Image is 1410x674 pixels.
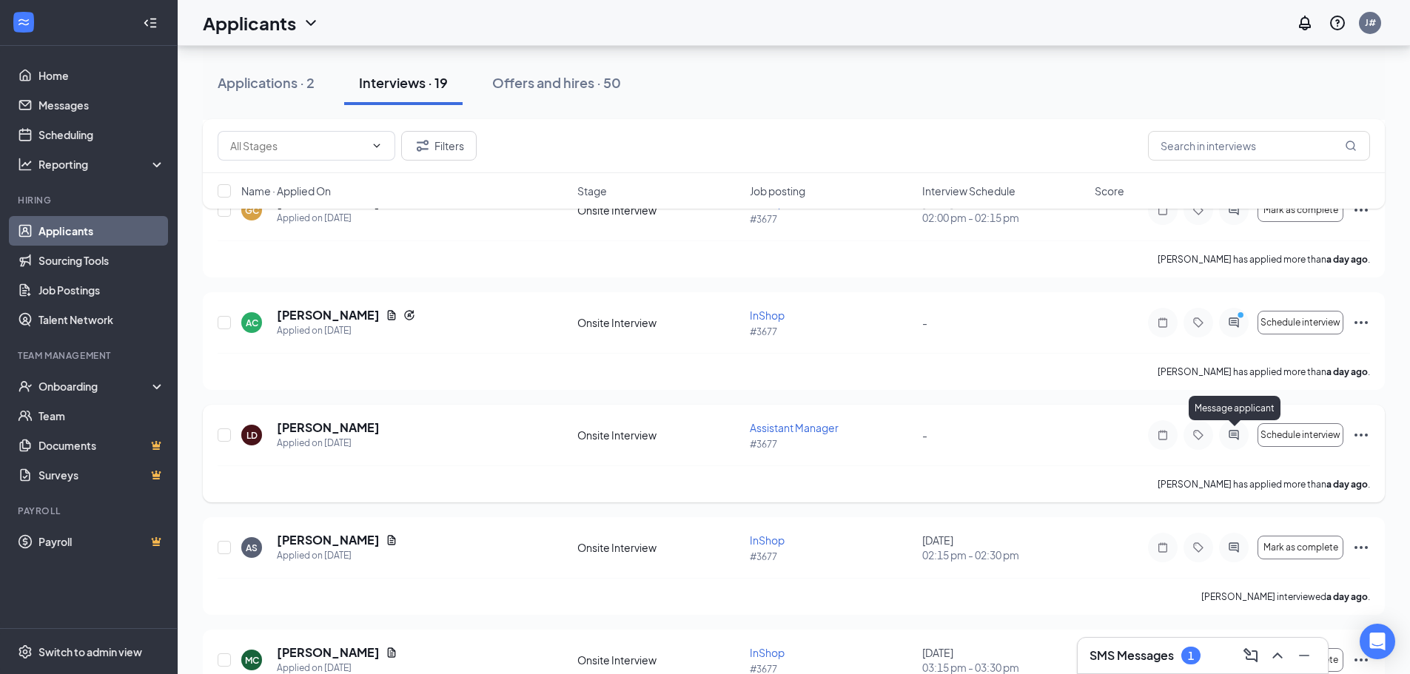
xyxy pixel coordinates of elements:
b: a day ago [1326,591,1368,602]
div: Onsite Interview [577,653,741,667]
div: Message applicant [1189,396,1280,420]
p: [PERSON_NAME] has applied more than . [1158,253,1370,266]
span: Schedule interview [1260,317,1340,328]
div: Reporting [38,157,166,172]
svg: QuestionInfo [1329,14,1346,32]
p: [PERSON_NAME] has applied more than . [1158,478,1370,491]
div: J# [1365,16,1376,29]
div: Applied on [DATE] [277,548,397,563]
span: InShop [750,646,785,659]
a: Messages [38,90,165,120]
svg: Notifications [1296,14,1314,32]
svg: Note [1154,317,1172,328]
p: #3677 [750,550,913,563]
button: ComposeMessage [1239,644,1263,667]
svg: Ellipses [1352,314,1370,331]
svg: Minimize [1295,647,1313,664]
span: Assistant Manager [750,421,839,434]
svg: Settings [18,644,33,659]
svg: MagnifyingGlass [1345,140,1357,152]
svg: Collapse [143,16,158,30]
svg: Filter [414,137,432,155]
div: Team Management [18,349,162,362]
a: Applicants [38,216,165,246]
svg: Tag [1189,429,1207,441]
svg: WorkstreamLogo [16,15,31,30]
span: Job posting [750,183,805,198]
input: Search in interviews [1148,131,1370,161]
div: [DATE] [922,533,1086,562]
span: Mark as complete [1263,542,1338,553]
div: AS [246,542,258,554]
svg: Reapply [403,309,415,321]
b: a day ago [1326,479,1368,490]
button: ChevronUp [1266,644,1289,667]
svg: ComposeMessage [1242,647,1260,664]
b: a day ago [1326,366,1368,377]
div: Open Intercom Messenger [1360,624,1395,659]
button: Schedule interview [1258,311,1343,334]
svg: Ellipses [1352,651,1370,669]
p: [PERSON_NAME] has applied more than . [1158,365,1370,378]
h5: [PERSON_NAME] [277,419,380,436]
h5: [PERSON_NAME] [277,532,380,548]
span: InShop [750,533,785,547]
svg: Ellipses [1352,426,1370,444]
svg: ChevronDown [302,14,320,32]
a: Sourcing Tools [38,246,165,275]
span: Schedule interview [1260,430,1340,440]
div: Hiring [18,194,162,206]
input: All Stages [230,138,365,154]
div: Interviews · 19 [359,73,448,92]
svg: Tag [1189,317,1207,328]
svg: Tag [1189,542,1207,553]
div: Onsite Interview [577,540,741,555]
a: SurveysCrown [38,460,165,490]
span: Name · Applied On [241,183,331,198]
span: Interview Schedule [922,183,1015,198]
svg: ActiveChat [1225,317,1243,328]
h1: Applicants [203,10,296,36]
div: Onsite Interview [577,428,741,442]
button: Schedule interview [1258,423,1343,447]
a: Home [38,61,165,90]
svg: Document [386,309,397,321]
svg: Note [1154,429,1172,441]
a: Talent Network [38,305,165,334]
p: [PERSON_NAME] interviewed . [1201,590,1370,603]
div: Onboarding [38,379,152,394]
a: Job Postings [38,275,165,305]
div: MC [245,654,259,667]
h5: [PERSON_NAME] [277,307,380,323]
a: Scheduling [38,120,165,149]
svg: ChevronDown [371,140,383,152]
button: Minimize [1292,644,1316,667]
svg: ChevronUp [1269,647,1286,664]
b: a day ago [1326,254,1368,265]
button: Mark as complete [1258,536,1343,559]
svg: Ellipses [1352,539,1370,556]
h3: SMS Messages [1090,647,1174,664]
button: Filter Filters [401,131,477,161]
span: InShop [750,309,785,322]
div: Applied on [DATE] [277,323,415,338]
h5: [PERSON_NAME] [277,644,380,661]
svg: UserCheck [18,379,33,394]
div: LD [246,429,258,442]
svg: ActiveChat [1225,542,1243,553]
div: 1 [1188,650,1194,662]
span: - [922,316,927,329]
svg: PrimaryDot [1234,311,1252,323]
svg: Document [386,534,397,546]
a: Team [38,401,165,431]
p: #3677 [750,438,913,451]
a: PayrollCrown [38,527,165,556]
a: DocumentsCrown [38,431,165,460]
svg: Note [1154,542,1172,553]
span: - [922,428,927,442]
span: 02:15 pm - 02:30 pm [922,547,1086,562]
p: #3677 [750,326,913,338]
div: Payroll [18,505,162,517]
div: AC [246,317,258,329]
svg: ActiveChat [1225,429,1243,441]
